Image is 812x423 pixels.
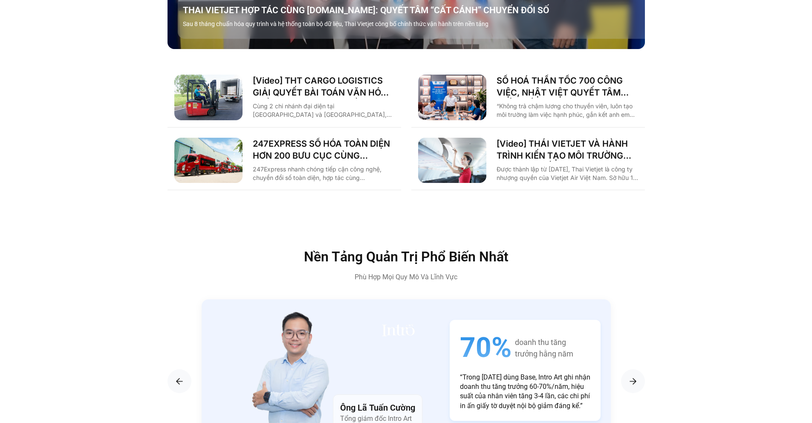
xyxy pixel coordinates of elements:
img: arrow-right-1.png [628,376,638,386]
div: Next slide [621,369,645,393]
p: Sau 8 tháng chuẩn hóa quy trình và hệ thống toàn bộ dữ liệu, Thai Vietjet công bố chính thức vận ... [183,20,650,29]
a: SỐ HOÁ THẦN TỐC 700 CÔNG VIỆC, NHẬT VIỆT QUYẾT TÂM “GẮN KẾT TÀU – BỜ” [497,75,638,99]
span: doanh thu tăng trưởng hằng năm [515,336,573,359]
p: Phù Hợp Mọi Quy Mô Và Lĩnh Vực [225,272,587,282]
p: Cùng 2 chi nhánh đại diện tại [GEOGRAPHIC_DATA] và [GEOGRAPHIC_DATA], THT Cargo Logistics là một ... [253,102,394,119]
div: Previous slide [168,369,191,393]
h2: Nền Tảng Quản Trị Phổ Biến Nhất [225,250,587,264]
p: Được thành lập từ [DATE], Thai Vietjet là công ty nhượng quyền của Vietjet Air Việt Nam. Sở hữu 1... [497,165,638,182]
span: Tổng giám đốc Intro Art [340,414,412,423]
a: [Video] THÁI VIETJET VÀ HÀNH TRÌNH KIẾN TẠO MÔI TRƯỜNG LÀM VIỆC SỐ CÙNG [DOMAIN_NAME] [497,138,638,162]
p: “Không trả chậm lương cho thuyền viên, luôn tạo môi trường làm việc hạnh phúc, gắn kết anh em tàu... [497,102,638,119]
a: THAI VIETJET HỢP TÁC CÙNG [DOMAIN_NAME]: QUYẾT TÂM “CẤT CÁNH” CHUYỂN ĐỔI SỐ [183,4,650,16]
img: 247 express chuyển đổi số cùng base [174,138,243,183]
h4: Ông Lã Tuấn Cường [340,402,415,414]
span: 70% [460,330,511,365]
p: “Trong [DATE] dùng Base, Intro Art ghi nhận doanh thu tăng trưởng 60-70%/năm, hiệu suất của nhân ... [460,373,590,411]
img: Thai VietJet chuyển đổi số cùng Basevn [418,138,486,183]
img: arrow-right.png [174,376,185,386]
p: 247Express nhanh chóng tiếp cận công nghệ, chuyển đổi số toàn diện, hợp tác cùng [DOMAIN_NAME] để... [253,165,394,182]
a: 247EXPRESS SỐ HÓA TOÀN DIỆN HƠN 200 BƯU CỤC CÙNG [DOMAIN_NAME] [253,138,394,162]
a: [Video] THT CARGO LOGISTICS GIẢI QUYẾT BÀI TOÁN VĂN HÓA NHẰM TĂNG TRƯỞNG BỀN VỮNG CÙNG BASE [253,75,394,99]
img: 68409c42e2319625e8df516f_Frame%201948754466.avif [377,316,418,345]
